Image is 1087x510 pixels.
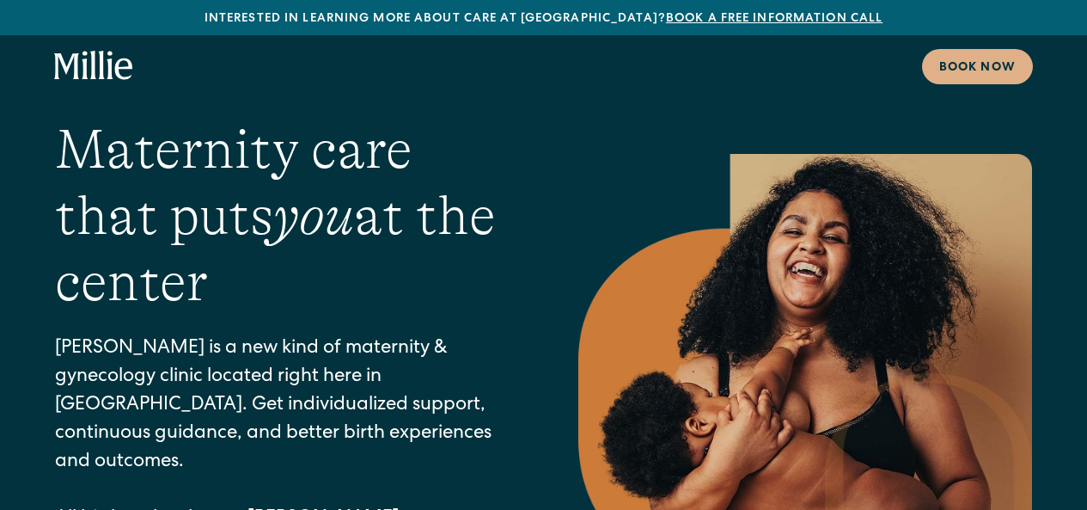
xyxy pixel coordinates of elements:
em: you [273,185,354,247]
a: home [54,51,133,82]
div: Book now [939,59,1016,77]
a: Book now [922,49,1033,84]
h1: Maternity care that puts at the center [55,117,510,315]
a: Book a free information call [666,13,882,25]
